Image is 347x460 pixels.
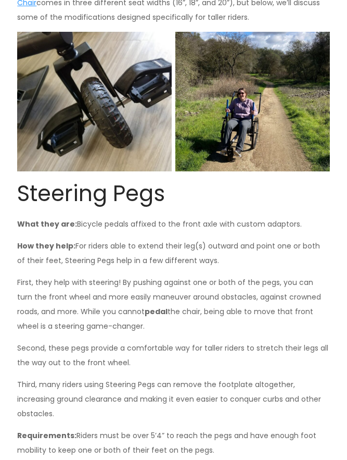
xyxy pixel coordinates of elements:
[17,275,329,333] p: First, they help with steering! By pushing against one or both of the pegs, you can turn the fron...
[17,239,329,268] p: For riders able to extend their leg(s) outward and point one or both of their feet, Steering Pegs...
[17,217,329,231] p: Bicycle pedals affixed to the front axle with custom adaptors.
[17,377,329,421] p: Third, many riders using Steering Pegs can remove the footplate altogether, increasing ground cle...
[17,180,329,208] h2: Steering Pegs
[175,32,330,171] img: Configuring the GRIT Freedom Chair for Tall Riders steering pegs: person using all-terrain wheelc...
[17,341,329,370] p: Second, these pegs provide a comfortable way for taller riders to stretch their legs all the way ...
[145,306,168,317] strong: pedal
[17,32,172,171] img: Configuring the GRIT Freedom Chair for Tall Riders steering pegs: closeup of bike pedals with str...
[17,219,77,229] strong: What they are:
[17,428,329,457] p: Riders must be over 5’4” to reach the pegs and have enough foot mobility to keep one or both of t...
[17,241,75,251] strong: How they help:
[17,430,76,441] strong: Requirements:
